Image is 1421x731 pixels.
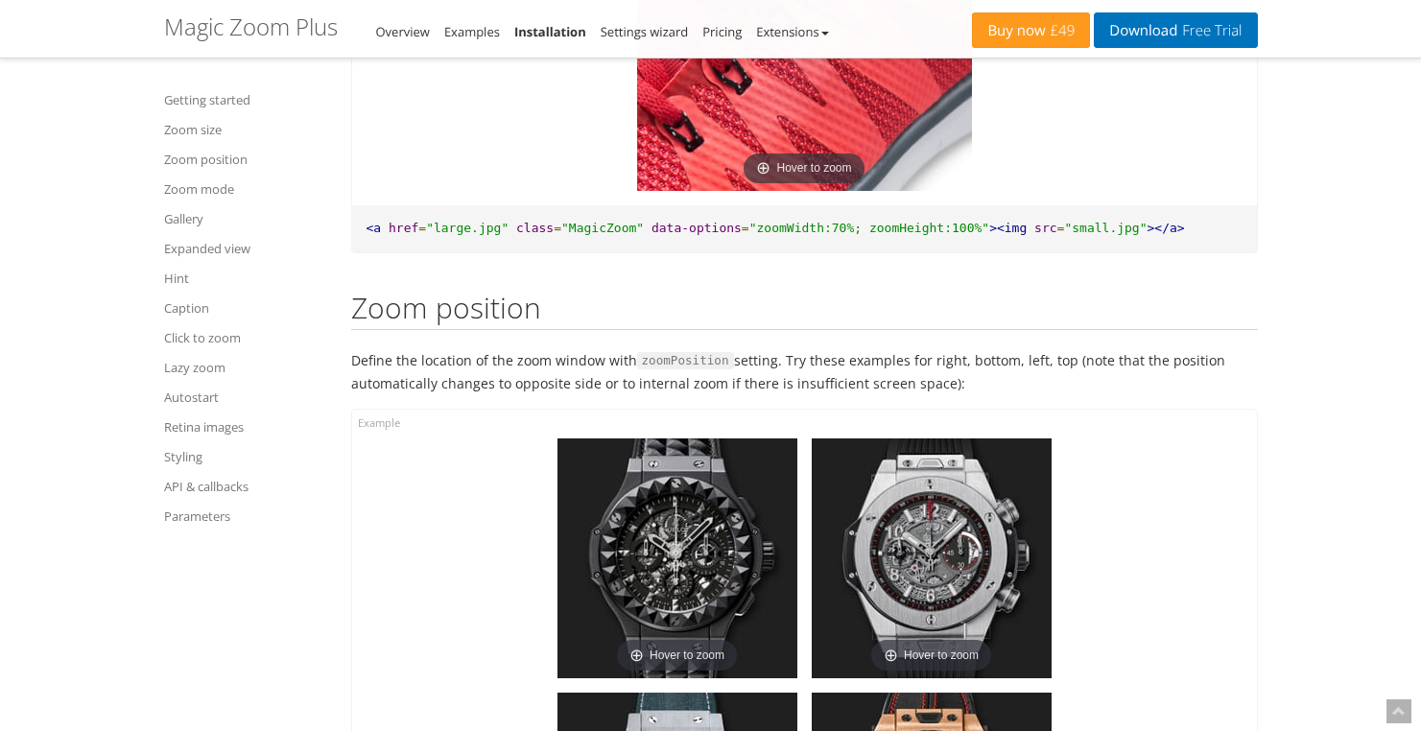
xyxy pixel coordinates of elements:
[1094,12,1257,48] a: DownloadFree Trial
[812,438,1052,678] a: Hover to zoom
[557,438,797,678] a: Hover to zoom
[554,221,561,235] span: =
[376,23,430,40] a: Overview
[989,221,1027,235] span: ><img
[164,237,327,260] a: Expanded view
[749,221,989,235] span: "zoomWidth:70%; zoomHeight:100%"
[702,23,742,40] a: Pricing
[164,386,327,409] a: Autostart
[164,356,327,379] a: Lazy zoom
[164,296,327,319] a: Caption
[367,221,382,235] span: <a
[164,326,327,349] a: Click to zoom
[561,221,644,235] span: "MagicZoom"
[756,23,828,40] a: Extensions
[1046,23,1076,38] span: £49
[1064,221,1147,235] span: "small.jpg"
[164,118,327,141] a: Zoom size
[164,505,327,528] a: Parameters
[164,415,327,438] a: Retina images
[601,23,689,40] a: Settings wizard
[426,221,509,235] span: "large.jpg"
[164,475,327,498] a: API & callbacks
[1177,23,1242,38] span: Free Trial
[351,292,1258,330] h2: Zoom position
[1057,221,1065,235] span: =
[418,221,426,235] span: =
[164,148,327,171] a: Zoom position
[389,221,418,235] span: href
[651,221,742,235] span: data-options
[164,267,327,290] a: Hint
[516,221,554,235] span: class
[637,352,734,369] code: zoomPosition
[1148,221,1185,235] span: ></a>
[164,207,327,230] a: Gallery
[742,221,749,235] span: =
[164,88,327,111] a: Getting started
[164,14,338,39] h1: Magic Zoom Plus
[972,12,1090,48] a: Buy now£49
[444,23,500,40] a: Examples
[164,177,327,200] a: Zoom mode
[1034,221,1056,235] span: src
[164,445,327,468] a: Styling
[514,23,586,40] a: Installation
